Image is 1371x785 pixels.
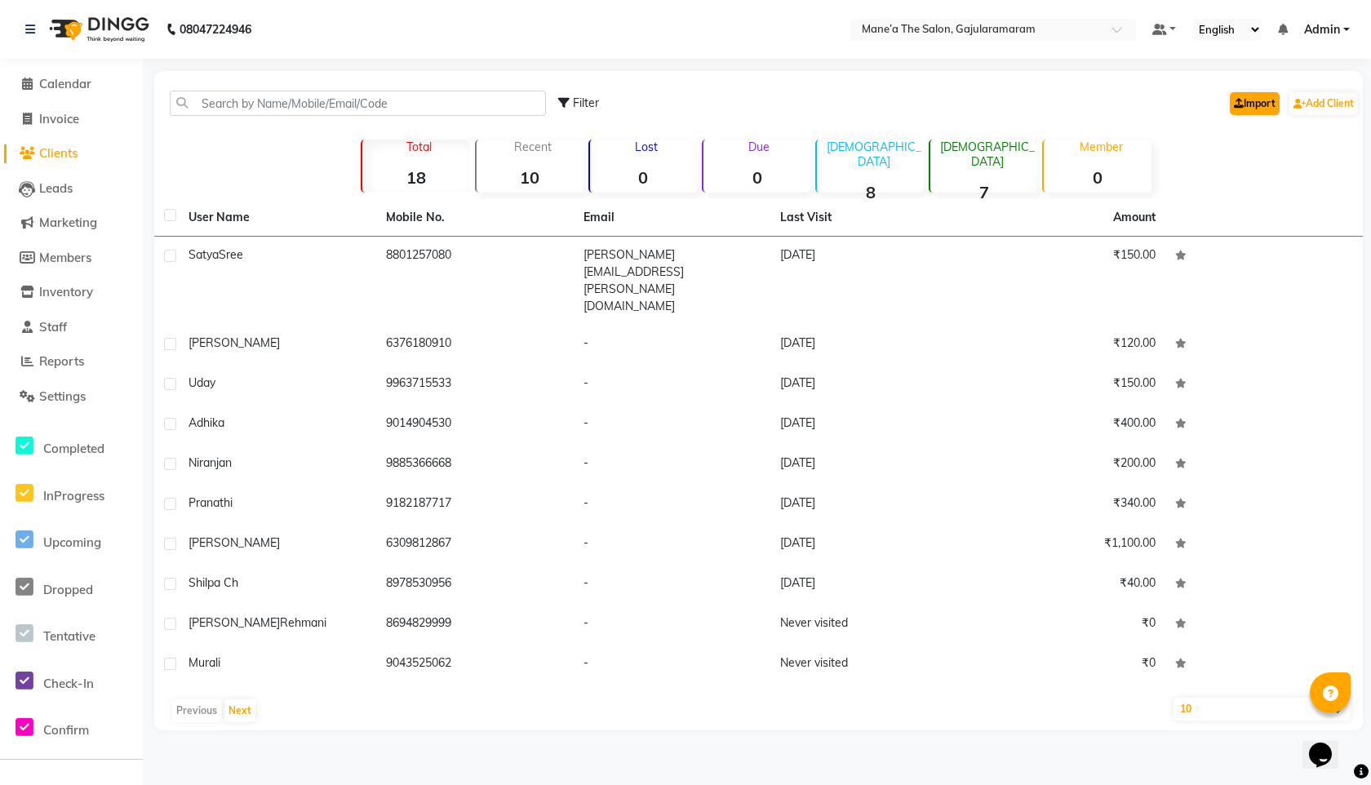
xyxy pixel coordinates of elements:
[574,445,771,485] td: -
[817,182,924,202] strong: 8
[4,214,139,233] a: Marketing
[1230,92,1280,115] a: Import
[770,445,968,485] td: [DATE]
[574,405,771,445] td: -
[770,365,968,405] td: [DATE]
[376,199,574,237] th: Mobile No.
[369,140,469,154] p: Total
[1044,167,1151,188] strong: 0
[376,405,574,445] td: 9014904530
[4,110,139,129] a: Invoice
[574,237,771,325] td: [PERSON_NAME][EMAIL_ADDRESS][PERSON_NAME][DOMAIN_NAME]
[483,140,583,154] p: Recent
[707,140,810,154] p: Due
[43,488,104,503] span: InProgress
[1289,92,1358,115] a: Add Client
[43,676,94,691] span: Check-In
[968,605,1165,645] td: ₹0
[4,144,139,163] a: Clients
[189,655,220,670] span: Murali
[968,405,1165,445] td: ₹400.00
[4,353,139,371] a: Reports
[770,485,968,525] td: [DATE]
[968,485,1165,525] td: ₹340.00
[43,441,104,456] span: Completed
[968,365,1165,405] td: ₹150.00
[39,76,91,91] span: Calendar
[376,365,574,405] td: 9963715533
[4,283,139,302] a: Inventory
[770,237,968,325] td: [DATE]
[362,167,469,188] strong: 18
[770,199,968,237] th: Last Visit
[4,75,139,94] a: Calendar
[376,645,574,685] td: 9043525062
[1103,199,1165,236] th: Amount
[39,353,84,369] span: Reports
[574,565,771,605] td: -
[477,167,583,188] strong: 10
[4,180,139,198] a: Leads
[189,335,280,350] span: [PERSON_NAME]
[189,375,215,390] span: Uday
[376,445,574,485] td: 9885366668
[39,319,67,335] span: Staff
[968,525,1165,565] td: ₹1,100.00
[573,95,599,110] span: Filter
[4,318,139,337] a: Staff
[770,605,968,645] td: Never visited
[376,525,574,565] td: 6309812867
[376,325,574,365] td: 6376180910
[189,615,280,630] span: [PERSON_NAME]
[770,405,968,445] td: [DATE]
[770,565,968,605] td: [DATE]
[189,415,224,430] span: Adhika
[189,495,233,510] span: Pranathi
[1302,720,1355,769] iframe: chat widget
[170,91,546,116] input: Search by Name/Mobile/Email/Code
[703,167,810,188] strong: 0
[770,325,968,365] td: [DATE]
[968,237,1165,325] td: ₹150.00
[823,140,924,169] p: [DEMOGRAPHIC_DATA]
[39,215,97,230] span: Marketing
[376,565,574,605] td: 8978530956
[224,699,255,722] button: Next
[39,388,86,404] span: Settings
[574,485,771,525] td: -
[43,534,101,550] span: Upcoming
[43,582,93,597] span: Dropped
[1050,140,1151,154] p: Member
[574,525,771,565] td: -
[770,645,968,685] td: Never visited
[189,575,238,590] span: Shilpa ch
[376,237,574,325] td: 8801257080
[937,140,1037,169] p: [DEMOGRAPHIC_DATA]
[376,485,574,525] td: 9182187717
[574,645,771,685] td: -
[968,565,1165,605] td: ₹40.00
[597,140,697,154] p: Lost
[376,605,574,645] td: 8694829999
[574,365,771,405] td: -
[189,247,219,262] span: Satya
[280,615,326,630] span: Rehmani
[219,247,243,262] span: Sree
[189,535,280,550] span: [PERSON_NAME]
[39,180,73,196] span: Leads
[180,7,251,52] b: 08047224946
[39,111,79,126] span: Invoice
[968,325,1165,365] td: ₹120.00
[39,145,78,161] span: Clients
[42,7,153,52] img: logo
[930,182,1037,202] strong: 7
[179,199,376,237] th: User Name
[39,250,91,265] span: Members
[43,628,95,644] span: Tentative
[968,445,1165,485] td: ₹200.00
[4,249,139,268] a: Members
[189,455,232,470] span: Niranjan
[590,167,697,188] strong: 0
[770,525,968,565] td: [DATE]
[43,722,89,738] span: Confirm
